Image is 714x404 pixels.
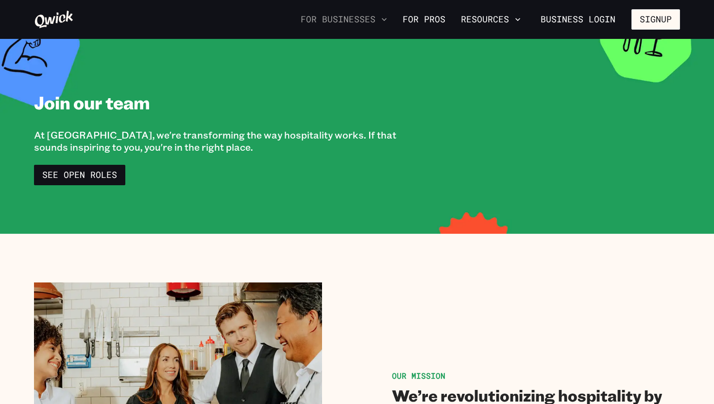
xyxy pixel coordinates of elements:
[297,11,391,28] button: For Businesses
[34,129,422,153] p: At [GEOGRAPHIC_DATA], we're transforming the way hospitality works. If that sounds inspiring to y...
[392,370,445,381] span: OUR MISSION
[399,11,449,28] a: For Pros
[532,9,624,30] a: Business Login
[457,11,525,28] button: Resources
[34,165,125,185] a: See Open Roles
[34,91,150,113] h1: Join our team
[631,9,680,30] button: Signup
